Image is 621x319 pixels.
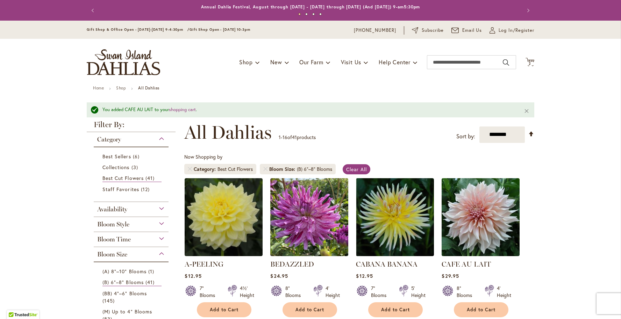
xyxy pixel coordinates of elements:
[194,166,217,173] span: Category
[93,85,104,90] a: Home
[102,153,131,160] span: Best Sellers
[97,205,127,213] span: Availability
[411,285,426,299] div: 5' Height
[87,49,160,75] a: store logo
[442,251,520,258] a: Café Au Lait
[270,251,348,258] a: Bedazzled
[269,166,297,173] span: Bloom Size
[97,220,129,228] span: Bloom Style
[102,290,147,297] span: (BB) 4"–6" Blooms
[356,251,434,258] a: CABANA BANANA
[145,174,156,182] span: 41
[299,58,323,66] span: Our Farm
[285,285,305,299] div: 8" Blooms
[270,260,314,268] a: BEDAZZLED
[201,4,420,9] a: Annual Dahlia Festival, August through [DATE] - [DATE] through [DATE] (And [DATE]) 9-am5:30pm
[116,85,126,90] a: Shop
[451,27,482,34] a: Email Us
[457,285,476,299] div: 8" Blooms
[263,167,267,171] a: Remove Bloom Size (B) 6"–8" Blooms
[102,278,162,286] a: (B) 6"–8" Blooms 41
[185,273,201,279] span: $12.95
[197,302,251,317] button: Add to Cart
[298,13,301,15] button: 1 of 4
[210,307,238,313] span: Add to Cart
[497,285,511,299] div: 4' Height
[102,107,513,113] div: You added CAFE AU LAIT to your .
[97,235,131,243] span: Bloom Time
[356,260,417,268] a: CABANA BANANA
[102,279,144,285] span: (B) 6"–8" Blooms
[356,273,373,279] span: $12.95
[102,268,147,275] span: (A) 8"–10" Blooms
[490,27,534,34] a: Log In/Register
[102,164,162,171] a: Collections
[5,294,25,314] iframe: Launch Accessibility Center
[200,285,219,299] div: 7" Blooms
[184,153,222,160] span: Now Shopping by
[102,290,162,304] a: (BB) 4"–6" Blooms 145
[185,260,223,268] a: A-PEELING
[239,58,253,66] span: Shop
[87,121,176,132] strong: Filter By:
[442,260,491,268] a: CAFE AU LAIT
[442,178,520,256] img: Café Au Lait
[283,134,287,140] span: 16
[102,268,162,275] a: (A) 8"–10" Blooms 1
[102,174,162,182] a: Best Cut Flowers
[297,166,332,173] div: (B) 6"–8" Blooms
[467,307,495,313] span: Add to Cart
[97,136,121,143] span: Category
[422,27,444,34] span: Subscribe
[341,58,361,66] span: Visit Us
[354,27,396,34] a: [PHONE_NUMBER]
[102,153,162,160] a: Best Sellers
[217,166,253,173] div: Best Cut Flowers
[312,13,315,15] button: 3 of 4
[270,58,282,66] span: New
[145,278,156,286] span: 41
[454,302,508,317] button: Add to Cart
[295,307,324,313] span: Add to Cart
[190,27,250,32] span: Gift Shop Open - [DATE] 10-3pm
[87,3,101,17] button: Previous
[270,178,348,256] img: Bedazzled
[102,297,116,304] span: 145
[185,178,263,256] img: A-Peeling
[133,153,141,160] span: 6
[456,130,475,143] label: Sort by:
[270,273,288,279] span: $24.95
[412,27,444,34] a: Subscribe
[442,273,459,279] span: $29.95
[131,164,140,171] span: 3
[346,166,367,173] span: Clear All
[279,134,281,140] span: 1
[368,302,423,317] button: Add to Cart
[526,58,534,67] button: 2
[343,164,370,174] a: Clear All
[381,307,410,313] span: Add to Cart
[97,251,127,258] span: Bloom Size
[148,268,156,275] span: 1
[240,285,254,299] div: 4½' Height
[529,61,531,66] span: 2
[102,175,144,181] span: Best Cut Flowers
[356,178,434,256] img: CABANA BANANA
[138,85,159,90] strong: All Dahlias
[87,27,190,32] span: Gift Shop & Office Open - [DATE]-[DATE] 9-4:30pm /
[169,107,196,113] a: shopping cart
[520,3,534,17] button: Next
[102,186,162,193] a: Staff Favorites
[279,132,316,143] p: - of products
[102,164,130,171] span: Collections
[185,251,263,258] a: A-Peeling
[499,27,534,34] span: Log In/Register
[305,13,308,15] button: 2 of 4
[102,186,139,193] span: Staff Favorites
[141,186,151,193] span: 12
[319,13,322,15] button: 4 of 4
[326,285,340,299] div: 4' Height
[462,27,482,34] span: Email Us
[102,308,152,315] span: (M) Up to 4" Blooms
[379,58,411,66] span: Help Center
